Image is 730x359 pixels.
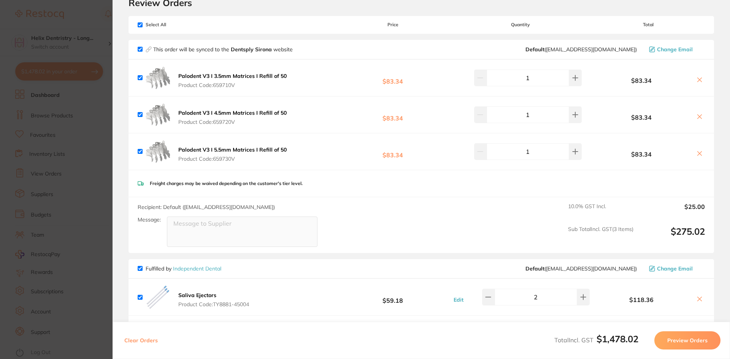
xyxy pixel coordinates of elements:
[525,266,637,272] span: orders@independentdental.com.au
[568,203,633,220] span: 10.0 % GST Incl.
[146,139,170,164] img: dnM1NjV4dA
[176,146,289,162] button: Palodent V3 I 5.5mm Matrices I Refill of 50 Product Code:659730V
[336,108,449,122] b: $83.34
[138,217,161,223] label: Message:
[146,266,221,272] p: Fulfilled by
[336,71,449,85] b: $83.34
[178,73,287,79] b: Palodent V3 I 3.5mm Matrices I Refill of 50
[657,266,693,272] span: Change Email
[640,226,705,247] output: $275.02
[592,22,705,27] span: Total
[592,77,691,84] b: $83.34
[647,265,705,272] button: Change Email
[450,22,592,27] span: Quantity
[178,156,287,162] span: Product Code: 659730V
[176,292,251,308] button: Saliva Ejectors Product Code:TY8881-45004
[178,146,287,153] b: Palodent V3 I 5.5mm Matrices I Refill of 50
[178,109,287,116] b: Palodent V3 I 4.5mm Matrices I Refill of 50
[178,301,249,307] span: Product Code: TY8881-45004
[597,333,638,345] b: $1,478.02
[336,144,449,158] b: $83.34
[647,46,705,53] button: Change Email
[122,331,160,350] button: Clear Orders
[525,265,544,272] b: Default
[138,204,275,210] span: Recipient: Default ( [EMAIL_ADDRESS][DOMAIN_NAME] )
[451,296,466,303] button: Edit
[554,336,638,344] span: Total Incl. GST
[525,46,544,53] b: Default
[592,296,691,303] b: $118.36
[146,103,170,127] img: djczdG0wNQ
[592,151,691,158] b: $83.34
[146,66,170,90] img: cXhtYzliZg
[654,331,720,350] button: Preview Orders
[568,226,633,247] span: Sub Total Incl. GST ( 3 Items)
[176,109,289,125] button: Palodent V3 I 4.5mm Matrices I Refill of 50 Product Code:659720V
[231,46,273,53] strong: Dentsply Sirona
[176,73,289,89] button: Palodent V3 I 3.5mm Matrices I Refill of 50 Product Code:659710V
[657,46,693,52] span: Change Email
[592,114,691,121] b: $83.34
[178,292,216,299] b: Saliva Ejectors
[150,181,303,186] p: Freight charges may be waived depending on the customer's tier level.
[138,22,214,27] span: Select All
[173,265,221,272] a: Independent Dental
[178,82,287,88] span: Product Code: 659710V
[146,285,170,309] img: bThvZzUzZg
[336,22,449,27] span: Price
[336,290,449,304] b: $59.18
[640,203,705,220] output: $25.00
[153,46,293,52] p: This order will be synced to the website
[525,46,637,52] span: clientservices@dentsplysirona.com
[178,119,287,125] span: Product Code: 659720V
